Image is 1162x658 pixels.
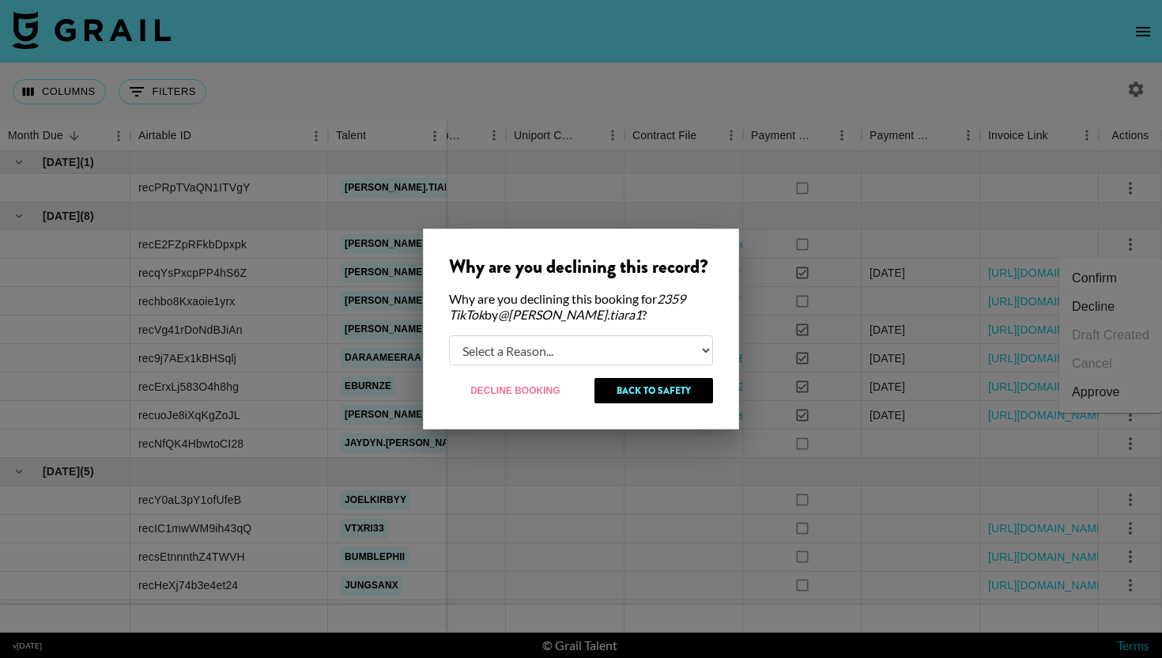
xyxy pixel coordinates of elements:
[449,291,685,322] em: 2359 TikTok
[594,378,713,403] button: Back to Safety
[449,255,713,278] div: Why are you declining this record?
[449,291,713,323] div: Why are you declining this booking for by ?
[498,307,642,322] em: @ [PERSON_NAME].tiara1
[449,378,582,403] button: Decline Booking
